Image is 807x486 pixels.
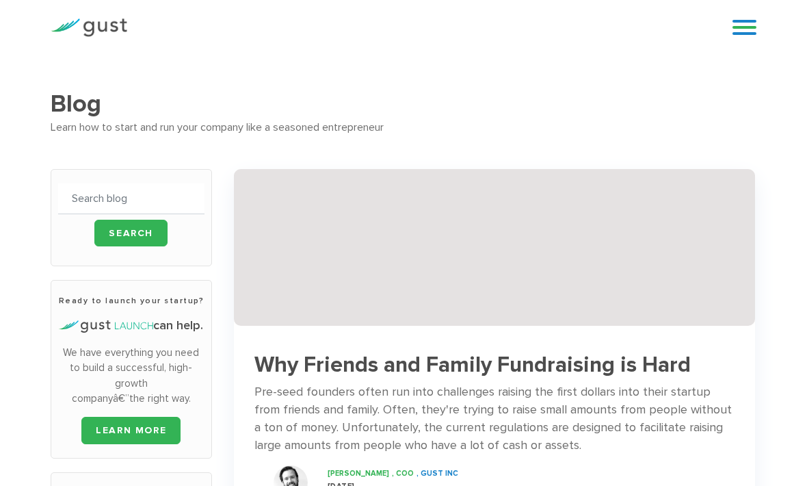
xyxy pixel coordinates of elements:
input: Search [94,220,168,246]
div: Learn how to start and run your company like a seasoned entrepreneur [51,118,756,136]
span: , COO [392,469,414,478]
h3: Ready to launch your startup? [58,294,204,307]
img: Gust Logo [51,18,127,37]
span: , Gust INC [416,469,458,478]
input: Search blog [58,183,204,214]
h3: Why Friends and Family Fundraising is Hard [254,353,735,377]
h4: can help. [58,317,204,335]
p: We have everything you need to build a successful, high-growth companyâ€”the right way. [58,345,204,407]
h1: Blog [51,89,756,118]
span: [PERSON_NAME] [328,469,389,478]
a: LEARN MORE [81,417,181,444]
div: Pre-seed founders often run into challenges raising the first dollars into their startup from fri... [254,383,735,455]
